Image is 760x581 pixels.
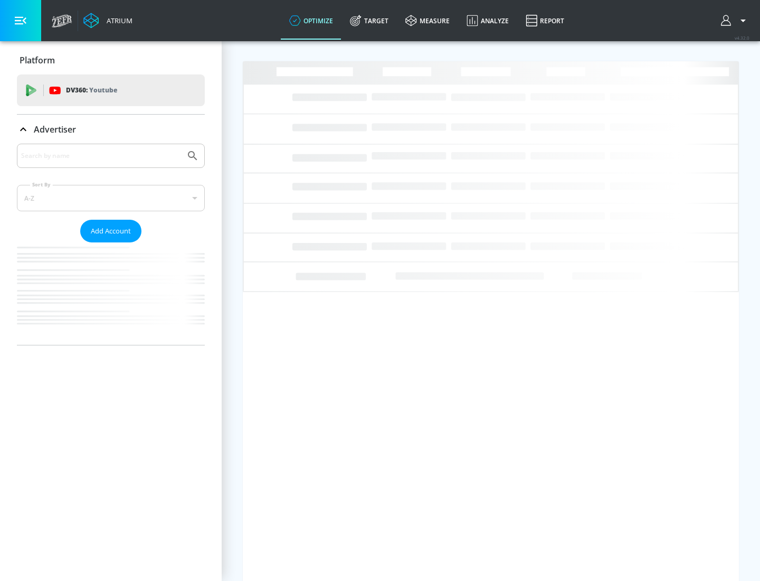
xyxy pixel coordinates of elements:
a: optimize [281,2,341,40]
a: measure [397,2,458,40]
div: Atrium [102,16,132,25]
div: Advertiser [17,144,205,345]
p: DV360: [66,85,117,96]
p: Platform [20,54,55,66]
p: Advertiser [34,124,76,135]
nav: list of Advertiser [17,242,205,345]
a: Analyze [458,2,517,40]
div: Platform [17,45,205,75]
a: Report [517,2,573,40]
div: DV360: Youtube [17,74,205,106]
div: A-Z [17,185,205,211]
label: Sort By [30,181,53,188]
span: Add Account [91,225,131,237]
a: Atrium [83,13,132,29]
a: Target [341,2,397,40]
p: Youtube [89,85,117,96]
button: Add Account [80,220,141,242]
div: Advertiser [17,115,205,144]
span: v 4.32.0 [735,35,749,41]
input: Search by name [21,149,181,163]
